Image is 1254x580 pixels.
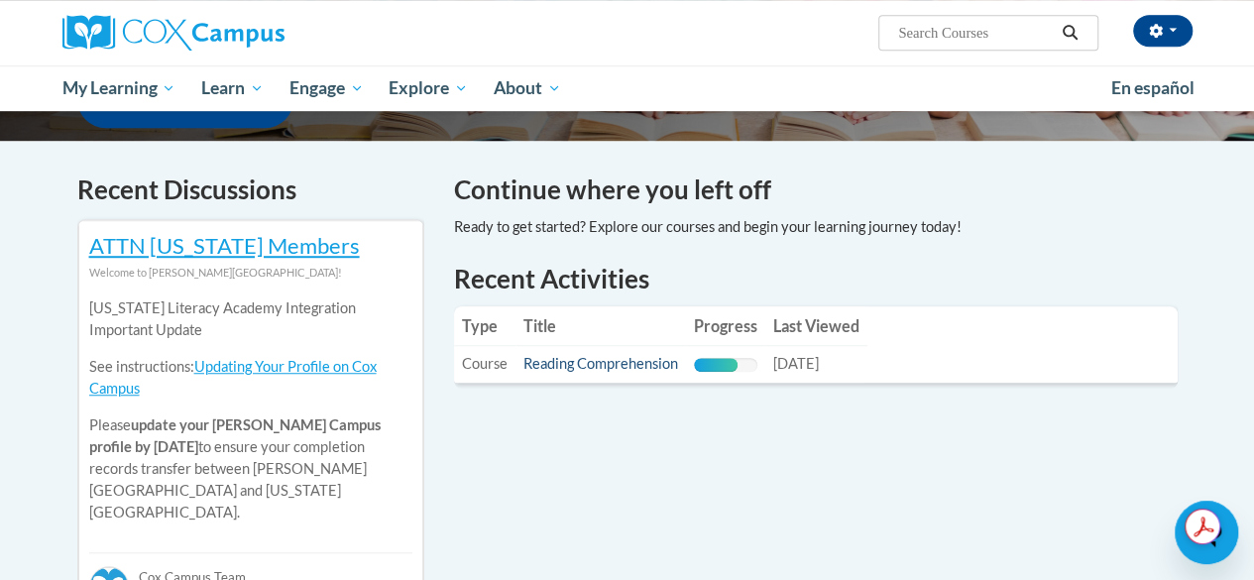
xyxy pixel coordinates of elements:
a: Learn [188,65,277,111]
div: Please to ensure your completion records transfer between [PERSON_NAME][GEOGRAPHIC_DATA] and [US_... [89,284,412,538]
span: About [494,76,561,100]
div: Main menu [48,65,1207,111]
a: Explore [376,65,481,111]
b: update your [PERSON_NAME] Campus profile by [DATE] [89,416,381,455]
button: Account Settings [1133,15,1193,47]
a: About [481,65,574,111]
a: En español [1098,67,1207,109]
span: Learn [201,76,264,100]
img: Cox Campus [62,15,285,51]
p: [US_STATE] Literacy Academy Integration Important Update [89,297,412,341]
span: Course [462,355,508,372]
a: Cox Campus [62,15,419,51]
span: Engage [289,76,364,100]
a: Engage [277,65,377,111]
th: Progress [686,306,765,346]
th: Title [515,306,686,346]
a: Reading Comprehension [523,355,678,372]
th: Type [454,306,515,346]
p: See instructions: [89,356,412,400]
span: My Learning [61,76,175,100]
input: Search Courses [896,21,1055,45]
a: ATTN [US_STATE] Members [89,232,360,259]
span: [DATE] [773,355,819,372]
a: My Learning [50,65,189,111]
div: Welcome to [PERSON_NAME][GEOGRAPHIC_DATA]! [89,262,412,284]
h1: Recent Activities [454,261,1178,296]
span: Explore [389,76,468,100]
span: En español [1111,77,1195,98]
iframe: Button to launch messaging window [1175,501,1238,564]
h4: Recent Discussions [77,171,424,209]
a: Updating Your Profile on Cox Campus [89,358,377,397]
h4: Continue where you left off [454,171,1178,209]
button: Search [1055,21,1084,45]
div: Progress, % [694,358,739,372]
th: Last Viewed [765,306,867,346]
